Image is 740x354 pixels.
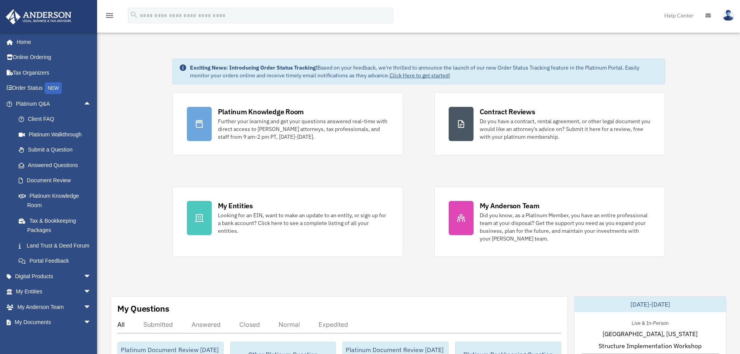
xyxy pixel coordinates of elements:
a: My Anderson Teamarrow_drop_down [5,299,103,315]
i: search [130,10,138,19]
span: arrow_drop_up [84,96,99,112]
div: My Questions [117,303,169,314]
a: Contract Reviews Do you have a contract, rental agreement, or other legal document you would like... [434,92,665,155]
div: Closed [239,321,260,328]
a: My Documentsarrow_drop_down [5,315,103,330]
span: arrow_drop_down [84,284,99,300]
a: My Entitiesarrow_drop_down [5,284,103,300]
a: Digital Productsarrow_drop_down [5,269,103,284]
a: Answered Questions [11,157,103,173]
a: Document Review [11,173,103,188]
div: NEW [45,82,62,94]
strong: Exciting News: Introducing Order Status Tracking! [190,64,317,71]
span: arrow_drop_down [84,315,99,331]
div: Submitted [143,321,173,328]
span: [GEOGRAPHIC_DATA], [US_STATE] [602,329,698,338]
div: Live & In-Person [625,318,675,326]
div: Answered [192,321,221,328]
div: My Anderson Team [480,201,540,211]
span: arrow_drop_down [84,269,99,284]
span: Structure Implementation Workshop [599,341,702,351]
i: menu [105,11,114,20]
a: Platinum Knowledge Room Further your learning and get your questions answered real-time with dire... [172,92,403,155]
a: menu [105,14,114,20]
div: My Entities [218,201,253,211]
div: Did you know, as a Platinum Member, you have an entire professional team at your disposal? Get th... [480,211,651,242]
a: Platinum Knowledge Room [11,188,103,213]
a: Client FAQ [11,112,103,127]
div: Based on your feedback, we're thrilled to announce the launch of our new Order Status Tracking fe... [190,64,658,79]
div: Looking for an EIN, want to make an update to an entity, or sign up for a bank account? Click her... [218,211,389,235]
a: Land Trust & Deed Forum [11,238,103,253]
a: Tax Organizers [5,65,103,80]
img: User Pic [723,10,734,21]
a: Submit a Question [11,142,103,158]
a: Portal Feedback [11,253,103,269]
a: Order StatusNEW [5,80,103,96]
img: Anderson Advisors Platinum Portal [3,9,74,24]
div: Platinum Knowledge Room [218,107,304,117]
div: [DATE]-[DATE] [575,296,726,312]
div: Expedited [319,321,348,328]
a: Home [5,34,99,50]
a: My Entities Looking for an EIN, want to make an update to an entity, or sign up for a bank accoun... [172,187,403,257]
a: Platinum Q&Aarrow_drop_up [5,96,103,112]
a: Click Here to get started! [390,72,450,79]
div: Contract Reviews [480,107,535,117]
a: My Anderson Team Did you know, as a Platinum Member, you have an entire professional team at your... [434,187,665,257]
span: arrow_drop_down [84,299,99,315]
div: Further your learning and get your questions answered real-time with direct access to [PERSON_NAM... [218,117,389,141]
a: Tax & Bookkeeping Packages [11,213,103,238]
a: Online Ordering [5,50,103,65]
div: Do you have a contract, rental agreement, or other legal document you would like an attorney's ad... [480,117,651,141]
div: All [117,321,125,328]
div: Normal [279,321,300,328]
a: Platinum Walkthrough [11,127,103,142]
